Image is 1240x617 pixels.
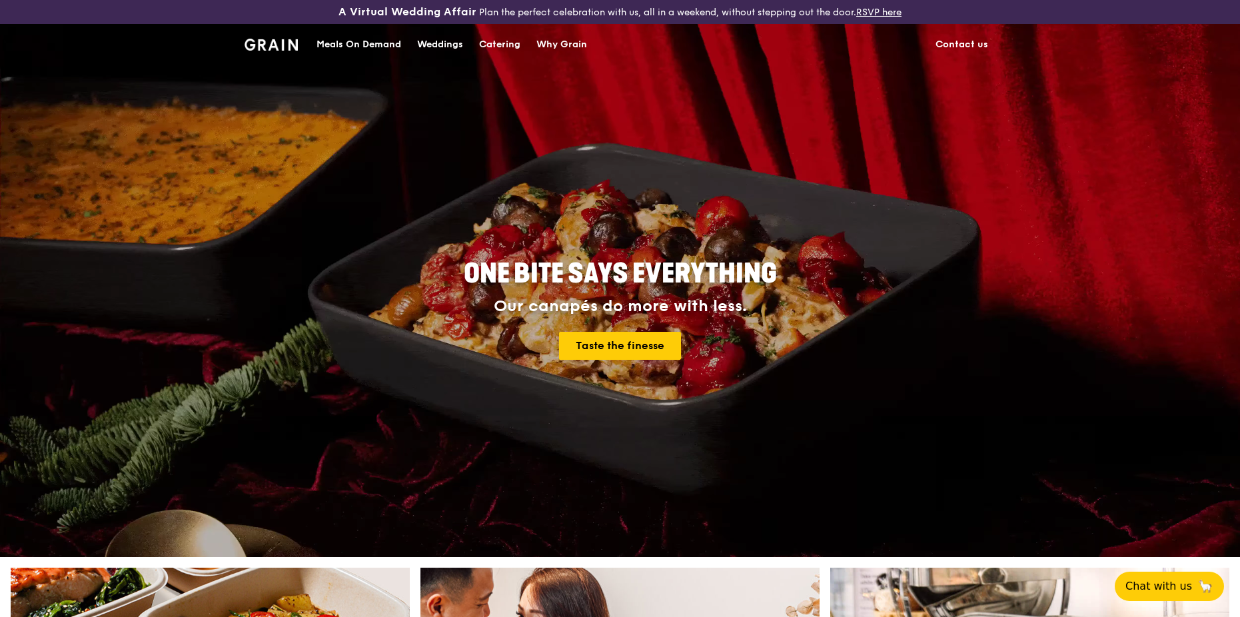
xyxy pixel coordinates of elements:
h3: A Virtual Wedding Affair [338,5,476,19]
div: Plan the perfect celebration with us, all in a weekend, without stepping out the door. [237,5,1004,19]
span: Chat with us [1125,578,1192,594]
div: Why Grain [536,25,587,65]
span: ONE BITE SAYS EVERYTHING [464,258,777,290]
a: Contact us [928,25,996,65]
a: GrainGrain [245,23,299,63]
a: Why Grain [528,25,595,65]
div: Weddings [417,25,463,65]
a: RSVP here [856,7,902,18]
div: Our canapés do more with less. [380,297,860,316]
button: Chat with us🦙 [1115,572,1224,601]
a: Taste the finesse [559,332,681,360]
a: Weddings [409,25,471,65]
img: Grain [245,39,299,51]
a: Catering [471,25,528,65]
div: Meals On Demand [316,25,401,65]
span: 🦙 [1197,578,1213,594]
div: Catering [479,25,520,65]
